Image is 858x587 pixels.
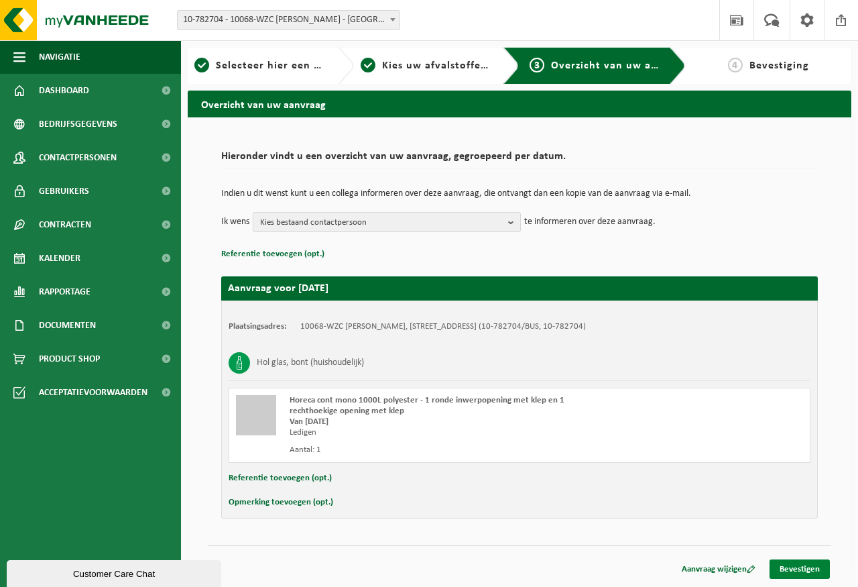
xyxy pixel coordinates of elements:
[253,212,521,232] button: Kies bestaand contactpersoon
[770,559,830,579] a: Bevestigen
[188,91,851,117] h2: Overzicht van uw aanvraag
[221,246,324,263] button: Referentie toevoegen (opt.)
[39,309,96,342] span: Documenten
[39,107,117,141] span: Bedrijfsgegevens
[39,242,80,275] span: Kalender
[361,58,493,74] a: 2Kies uw afvalstoffen en recipiënten
[524,212,656,232] p: te informeren over deze aanvraag.
[39,141,117,174] span: Contactpersonen
[7,557,224,587] iframe: chat widget
[290,396,564,415] span: Horeca cont mono 1000L polyester - 1 ronde inwerpopening met klep en 1 rechthoekige opening met klep
[39,74,89,107] span: Dashboard
[39,376,147,409] span: Acceptatievoorwaarden
[257,352,364,374] h3: Hol glas, bont (huishoudelijk)
[229,470,332,487] button: Referentie toevoegen (opt.)
[177,10,400,30] span: 10-782704 - 10068-WZC JAMES ENSOR - OOSTENDE
[194,58,327,74] a: 1Selecteer hier een vestiging
[749,60,809,71] span: Bevestiging
[194,58,209,72] span: 1
[221,212,249,232] p: Ik wens
[229,494,333,511] button: Opmerking toevoegen (opt.)
[728,58,743,72] span: 4
[39,40,80,74] span: Navigatie
[221,151,818,169] h2: Hieronder vindt u een overzicht van uw aanvraag, gegroepeerd per datum.
[300,321,586,332] td: 10068-WZC [PERSON_NAME], [STREET_ADDRESS] (10-782704/BUS, 10-782704)
[39,174,89,208] span: Gebruikers
[260,213,503,233] span: Kies bestaand contactpersoon
[551,60,692,71] span: Overzicht van uw aanvraag
[672,559,765,579] a: Aanvraag wijzigen
[178,11,400,30] span: 10-782704 - 10068-WZC JAMES ENSOR - OOSTENDE
[382,60,566,71] span: Kies uw afvalstoffen en recipiënten
[39,275,90,309] span: Rapportage
[530,58,544,72] span: 3
[228,283,328,294] strong: Aanvraag voor [DATE]
[290,427,573,438] div: Ledigen
[221,189,818,199] p: Indien u dit wenst kunt u een collega informeren over deze aanvraag, die ontvangt dan een kopie v...
[290,417,328,426] strong: Van [DATE]
[290,445,573,456] div: Aantal: 1
[216,60,361,71] span: Selecteer hier een vestiging
[39,208,91,242] span: Contracten
[361,58,375,72] span: 2
[229,322,287,331] strong: Plaatsingsadres:
[39,342,100,376] span: Product Shop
